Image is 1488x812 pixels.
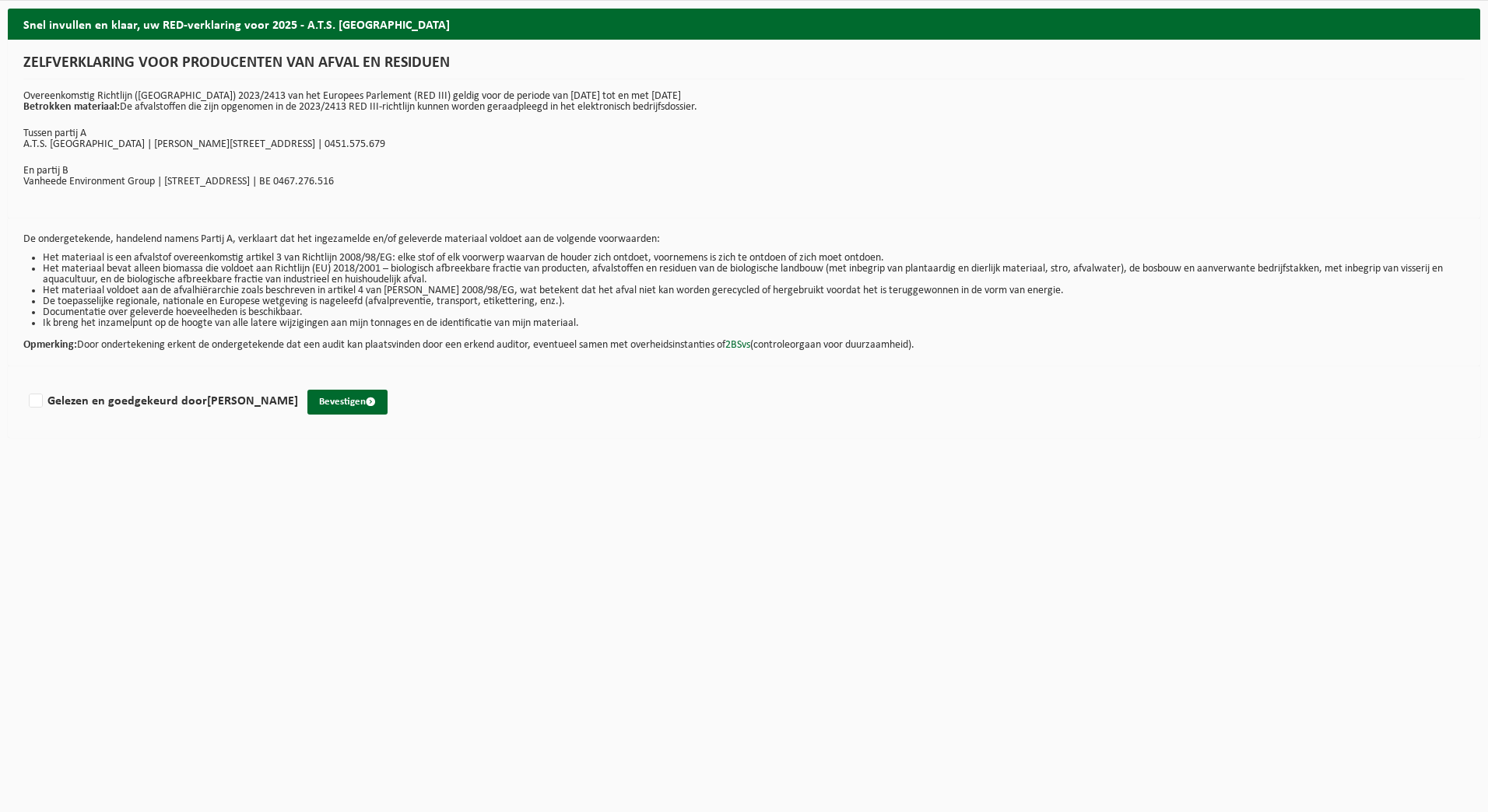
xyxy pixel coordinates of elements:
[725,339,750,351] a: 2BSvs
[43,296,1465,307] li: De toepasselijke regionale, nationale en Europese wetgeving is nageleefd (afvalpreventie, transpo...
[8,9,1480,39] h2: Snel invullen en klaar, uw RED-verklaring voor 2025 - A.T.S. [GEOGRAPHIC_DATA]
[43,264,1465,285] li: Het materiaal bevat alleen biomassa die voldoet aan Richtlijn (EU) 2018/2001 – biologisch afbreek...
[43,307,1465,318] li: Documentatie over geleverde hoeveelheden is beschikbaar.
[23,166,1465,177] p: En partij B
[23,55,1465,79] h1: ZELFVERKLARING VOOR PRODUCENTEN VAN AFVAL EN RESIDUEN
[23,234,1465,245] p: De ondergetekende, handelend namens Partij A, verklaart dat het ingezamelde en/of geleverde mater...
[23,101,120,113] strong: Betrokken materiaal:
[43,318,1465,329] li: Ik breng het inzamelpunt op de hoogte van alle latere wijzigingen aan mijn tonnages en de identif...
[26,390,298,413] label: Gelezen en goedgekeurd door
[23,91,1465,113] p: Overeenkomstig Richtlijn ([GEOGRAPHIC_DATA]) 2023/2413 van het Europees Parlement (RED III) geldi...
[43,253,1465,264] li: Het materiaal is een afvalstof overeenkomstig artikel 3 van Richtlijn 2008/98/EG: elke stof of el...
[207,395,298,408] strong: [PERSON_NAME]
[23,339,77,351] strong: Opmerking:
[43,285,1465,296] li: Het materiaal voldoet aan de afvalhiërarchie zoals beschreven in artikel 4 van [PERSON_NAME] 2008...
[307,390,388,415] button: Bevestigen
[23,139,1465,150] p: A.T.S. [GEOGRAPHIC_DATA] | [PERSON_NAME][STREET_ADDRESS] | 0451.575.679
[23,177,1465,187] p: Vanheede Environment Group | [STREET_ADDRESS] | BE 0467.276.516
[23,128,1465,139] p: Tussen partij A
[23,329,1465,351] p: Door ondertekening erkent de ondergetekende dat een audit kan plaatsvinden door een erkend audito...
